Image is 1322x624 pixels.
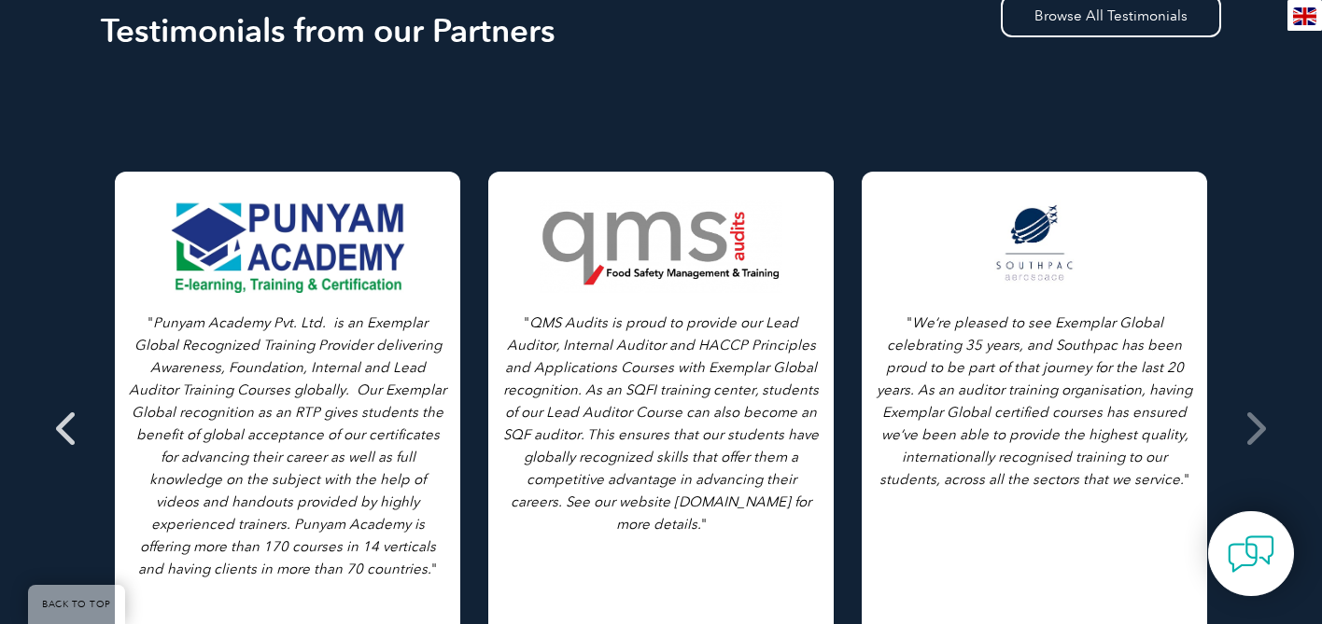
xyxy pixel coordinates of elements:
[877,314,1192,488] i: We’re pleased to see Exemplar Global celebrating 35 years, and Southpac has been proud to be part...
[502,312,820,535] p: " "
[503,314,819,533] i: QMS Audits is proud to provide our Lead Auditor, Internal Auditor and HACCP Principles and Applic...
[1228,531,1274,577] img: contact-chat.png
[1293,7,1316,25] img: en
[101,16,1221,46] h2: Testimonials from our Partners
[28,585,125,624] a: BACK TO TOP
[129,314,446,577] i: Punyam Academy Pvt. Ltd. is an Exemplar Global Recognized Training Provider delivering Awareness,...
[876,312,1193,491] p: " "
[129,312,446,580] p: " "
